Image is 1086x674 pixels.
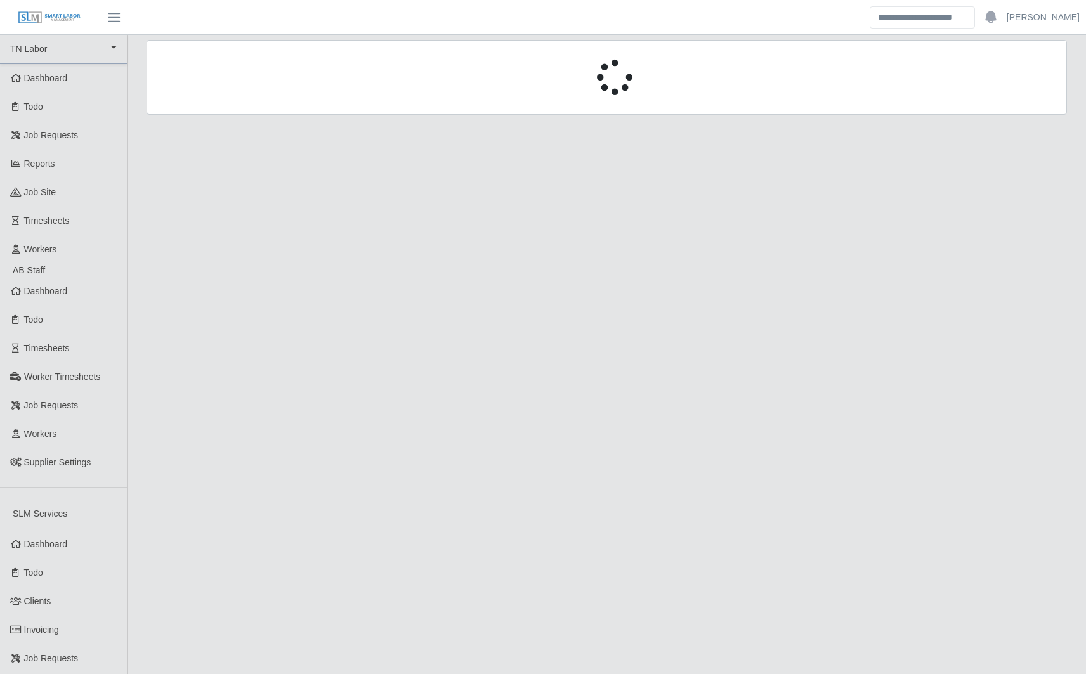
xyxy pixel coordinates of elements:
span: Job Requests [24,400,79,410]
span: Todo [24,101,43,112]
span: Dashboard [24,286,68,296]
span: Reports [24,159,55,169]
span: Supplier Settings [24,457,91,467]
span: Job Requests [24,653,79,663]
span: Timesheets [24,343,70,353]
span: Worker Timesheets [24,372,100,382]
input: Search [870,6,975,29]
span: Invoicing [24,625,59,635]
a: [PERSON_NAME] [1007,11,1080,24]
span: SLM Services [13,509,67,519]
span: Todo [24,567,43,578]
span: Workers [24,429,57,439]
span: Todo [24,314,43,325]
span: job site [24,187,56,197]
span: Workers [24,244,57,254]
span: Dashboard [24,73,68,83]
span: Dashboard [24,539,68,549]
span: Clients [24,596,51,606]
img: SLM Logo [18,11,81,25]
span: Timesheets [24,216,70,226]
span: Job Requests [24,130,79,140]
span: AB Staff [13,265,45,275]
